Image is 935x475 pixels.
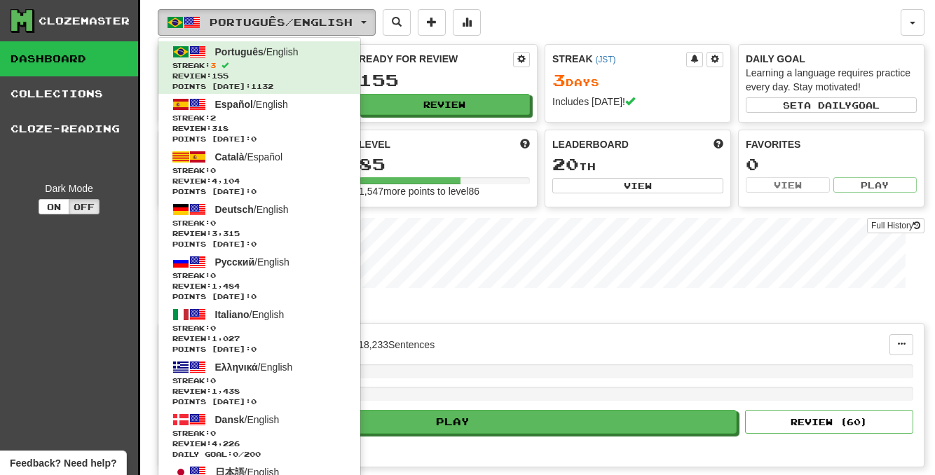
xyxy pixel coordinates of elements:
span: Leaderboard [552,137,629,151]
span: Streak: [172,218,346,228]
span: Streak: [172,113,346,123]
span: Streak: [172,165,346,176]
span: Português / English [210,16,353,28]
span: Review: 155 [172,71,346,81]
span: / Español [215,151,283,163]
span: Italiano [215,309,250,320]
button: Play [169,410,737,434]
span: Points [DATE]: 0 [172,397,346,407]
a: Dansk/EnglishStreak:0 Review:4,226Daily Goal:0/200 [158,409,360,462]
span: 2 [210,113,216,122]
span: a daily [804,100,852,110]
span: Points [DATE]: 0 [172,134,346,144]
button: Review (60) [745,410,913,434]
a: (JST) [595,55,615,64]
span: Review: 3,315 [172,228,346,239]
span: Score more points to level up [520,137,530,151]
div: 0 [746,156,917,173]
span: 0 [210,324,216,332]
span: Streak: [172,323,346,333]
span: Level [359,137,390,151]
span: Points [DATE]: 0 [172,239,346,249]
div: Ready for Review [359,52,513,66]
p: In Progress [158,302,924,316]
span: / English [215,204,289,215]
span: Review: 318 [172,123,346,134]
div: 18,233 Sentences [358,338,435,352]
span: 20 [552,154,579,174]
span: / English [215,256,289,268]
span: / English [215,309,285,320]
span: 0 [210,166,216,174]
span: Streak: [172,428,346,439]
span: Points [DATE]: 1132 [172,81,346,92]
div: Day s [552,71,723,90]
span: Deutsch [215,204,254,215]
a: Full History [867,218,924,233]
span: Daily Goal: / 200 [172,449,346,460]
div: 155 [359,71,530,89]
div: 85 [359,156,530,173]
button: Seta dailygoal [746,97,917,113]
div: Clozemaster [39,14,130,28]
span: / English [215,46,299,57]
a: Deutsch/EnglishStreak:0 Review:3,315Points [DATE]:0 [158,199,360,252]
span: 3 [210,61,216,69]
span: Points [DATE]: 0 [172,291,346,302]
button: On [39,199,69,214]
span: This week in points, UTC [714,137,723,151]
span: Review: 4,104 [172,176,346,186]
span: Review: 1,484 [172,281,346,291]
a: Español/EnglishStreak:2 Review:318Points [DATE]:0 [158,94,360,146]
button: Play [833,177,917,193]
a: Português/EnglishStreak:3 Review:155Points [DATE]:1132 [158,41,360,94]
a: Italiano/EnglishStreak:0 Review:1,027Points [DATE]:0 [158,304,360,357]
span: Open feedback widget [10,456,116,470]
a: Ελληνικά/EnglishStreak:0 Review:1,438Points [DATE]:0 [158,357,360,409]
span: Review: 1,027 [172,333,346,344]
button: Off [69,199,100,214]
span: 0 [210,219,216,227]
span: Dansk [215,414,245,425]
span: Streak: [172,376,346,386]
button: More stats [453,9,481,36]
span: Streak: [172,270,346,281]
a: Русский/EnglishStreak:0 Review:1,484Points [DATE]:0 [158,252,360,304]
span: / English [215,362,293,373]
span: Review: 1,438 [172,386,346,397]
div: Favorites [746,137,917,151]
span: 0 [210,429,216,437]
span: Português [215,46,264,57]
button: View [552,178,723,193]
button: Add sentence to collection [418,9,446,36]
span: Points [DATE]: 0 [172,344,346,354]
div: 1,547 more points to level 86 [359,184,530,198]
button: Review [359,94,530,115]
span: Streak: [172,60,346,71]
span: / English [215,99,288,110]
span: Español [215,99,253,110]
span: Review: 4,226 [172,439,346,449]
span: 0 [233,450,238,458]
span: Points [DATE]: 0 [172,186,346,197]
button: Search sentences [383,9,411,36]
a: Català/EspañolStreak:0 Review:4,104Points [DATE]:0 [158,146,360,199]
div: Learning a language requires practice every day. Stay motivated! [746,66,917,94]
span: Русский [215,256,255,268]
div: th [552,156,723,174]
span: 0 [210,271,216,280]
span: / English [215,414,280,425]
div: Streak [552,52,686,66]
button: View [746,177,830,193]
span: 0 [210,376,216,385]
div: Includes [DATE]! [552,95,723,109]
span: Ελληνικά [215,362,258,373]
button: Português/English [158,9,376,36]
div: Dark Mode [11,181,128,195]
div: Daily Goal [746,52,917,66]
span: Català [215,151,245,163]
span: 3 [552,70,566,90]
